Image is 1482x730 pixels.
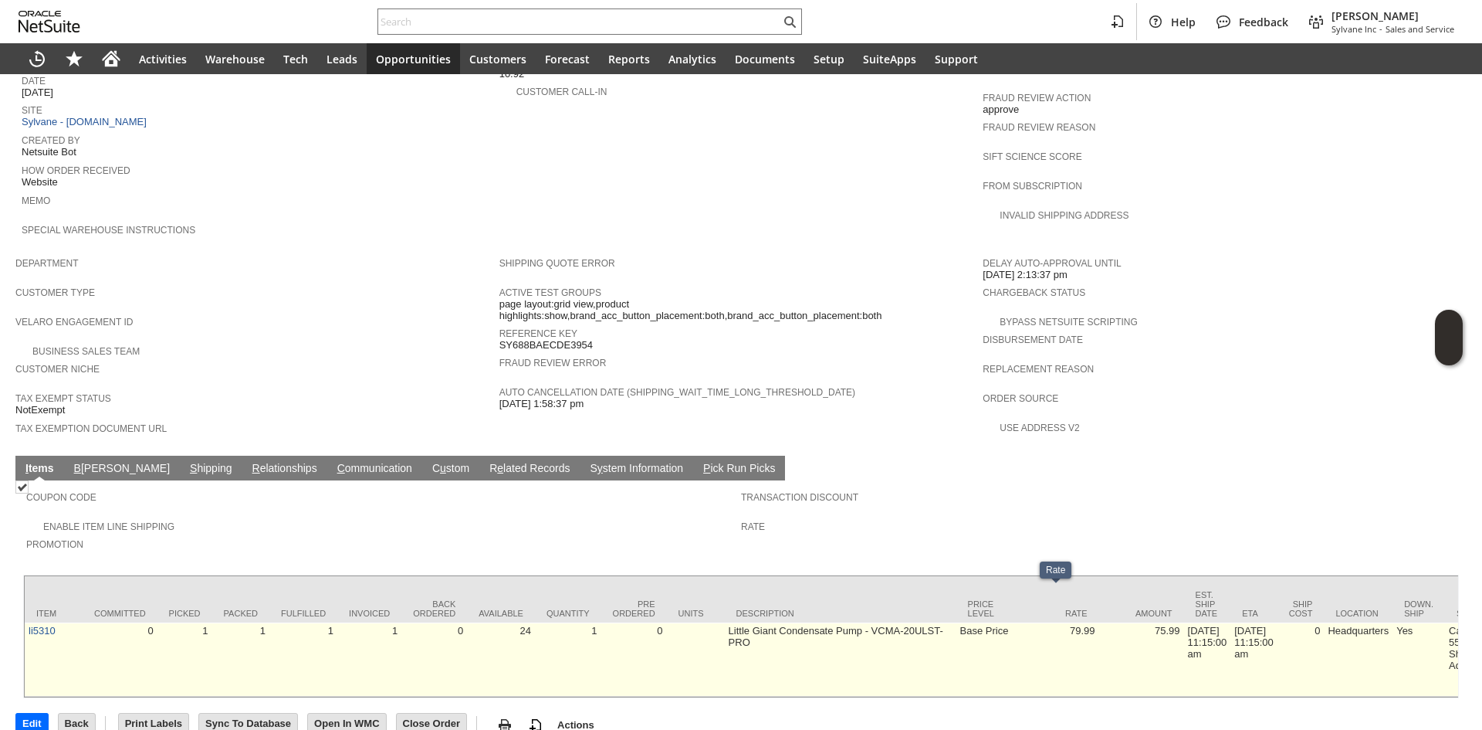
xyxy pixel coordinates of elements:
[22,87,53,99] span: [DATE]
[205,52,265,66] span: Warehouse
[983,151,1081,162] a: Sift Science Score
[613,599,655,618] div: Pre Ordered
[15,480,29,494] img: Checked
[1014,623,1099,697] td: 79.99
[349,609,390,618] div: Invoiced
[15,423,167,434] a: Tax Exemption Document URL
[317,43,367,74] a: Leads
[22,225,195,236] a: Special Warehouse Instructions
[983,287,1085,298] a: Chargeback Status
[703,462,710,474] span: P
[1324,623,1392,697] td: Headquarters
[1000,210,1128,221] a: Invalid Shipping Address
[378,12,780,31] input: Search
[169,609,201,618] div: Picked
[22,462,58,477] a: Items
[804,43,854,74] a: Setup
[1277,623,1325,697] td: 0
[983,334,1083,345] a: Disbursement Date
[15,364,100,375] a: Customer Niche
[925,43,987,74] a: Support
[15,404,65,416] span: NotExempt
[281,609,326,618] div: Fulfilled
[499,68,525,80] span: 10.92
[130,43,196,74] a: Activities
[469,52,526,66] span: Customers
[1046,565,1065,576] div: Rate
[1026,609,1088,618] div: Rate
[83,623,157,697] td: 0
[26,492,96,503] a: Coupon Code
[22,116,151,127] a: Sylvane - [DOMAIN_NAME]
[337,623,401,697] td: 1
[283,52,308,66] span: Tech
[440,462,446,474] span: u
[157,623,212,697] td: 1
[1000,317,1137,328] a: Bypass NetSuite Scripting
[1386,23,1454,35] span: Sales and Service
[467,623,535,697] td: 24
[29,625,56,637] a: li5310
[36,609,71,618] div: Item
[1000,423,1079,433] a: Use Address V2
[22,76,46,87] a: Date
[814,52,844,66] span: Setup
[499,287,601,298] a: Active Test Groups
[1435,338,1463,366] span: Oracle Guided Learning Widget. To move around, please hold and drag
[1099,623,1184,697] td: 75.99
[983,393,1058,404] a: Order Source
[460,43,536,74] a: Customers
[65,49,83,68] svg: Shortcuts
[22,146,76,158] span: Netsuite Bot
[545,52,590,66] span: Forecast
[608,52,650,66] span: Reports
[499,387,855,398] a: Auto Cancellation Date (shipping_wait_time_long_threshold_date)
[102,49,120,68] svg: Home
[499,328,577,339] a: Reference Key
[43,521,174,532] a: Enable Item Line Shipping
[22,176,58,188] span: Website
[1230,623,1277,697] td: [DATE] 11:15:00 am
[413,599,455,618] div: Back Ordered
[1196,590,1220,618] div: Est. Ship Date
[212,623,269,697] td: 1
[1439,459,1457,477] a: Unrolled view on
[983,269,1068,281] span: [DATE] 2:13:37 pm
[93,43,130,74] a: Home
[699,462,779,477] a: Pick Run Picks
[1111,609,1172,618] div: Amount
[983,122,1095,133] a: Fraud Review Reason
[15,287,95,298] a: Customer Type
[535,623,601,697] td: 1
[196,43,274,74] a: Warehouse
[26,539,83,550] a: Promotion
[22,105,42,116] a: Site
[486,462,574,477] a: Related Records
[497,462,503,474] span: e
[428,462,473,477] a: Custom
[983,364,1094,375] a: Replacement reason
[28,49,46,68] svg: Recent Records
[337,462,345,474] span: C
[1289,599,1313,618] div: Ship Cost
[1392,623,1445,697] td: Yes
[1379,23,1382,35] span: -
[25,462,29,474] span: I
[499,339,593,351] span: SY688BAECDE3954
[224,609,258,618] div: Packed
[780,12,799,31] svg: Search
[983,93,1091,104] a: Fraud Review Action
[74,462,81,474] span: B
[983,181,1082,192] a: From Subscription
[19,43,56,74] a: Recent Records
[401,623,467,697] td: 0
[94,609,146,618] div: Committed
[499,258,615,269] a: Shipping Quote Error
[22,195,50,206] a: Memo
[597,462,603,474] span: y
[70,462,174,477] a: B[PERSON_NAME]
[190,462,197,474] span: S
[741,492,858,503] a: Transaction Discount
[269,623,337,697] td: 1
[499,398,584,410] span: [DATE] 1:58:37 pm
